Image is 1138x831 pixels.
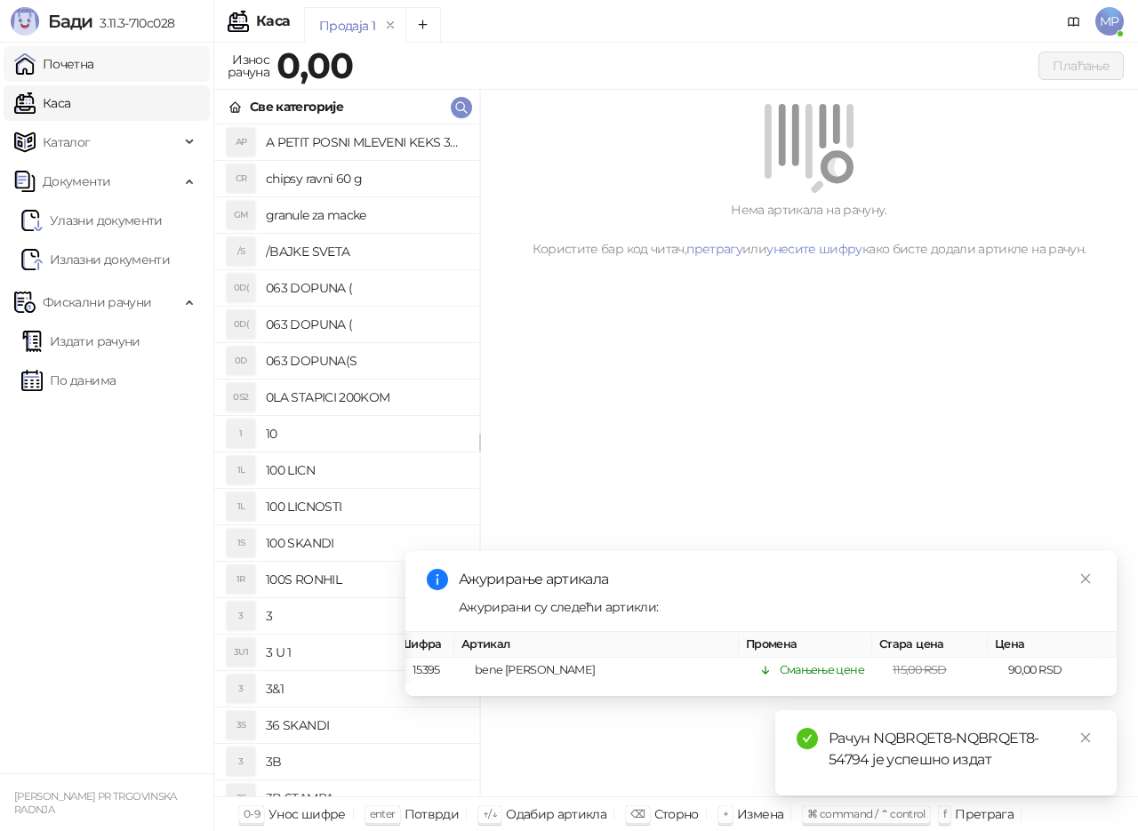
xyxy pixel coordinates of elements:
[370,807,396,820] span: enter
[766,241,862,257] a: унесите шифру
[405,803,460,826] div: Потврди
[266,310,465,339] h4: 063 DOPUNA (
[405,658,468,683] td: 15395
[43,284,151,320] span: Фискални рачуни
[1076,728,1095,747] a: Close
[214,124,479,796] div: grid
[227,383,255,412] div: 0S2
[893,663,947,676] span: 115,00 RSD
[266,638,465,667] h4: 3 U 1
[427,569,448,590] span: info-circle
[21,242,170,277] a: Излазни документи
[276,44,353,87] strong: 0,00
[266,274,465,302] h4: 063 DOPUNA (
[654,803,699,826] div: Сторно
[737,803,783,826] div: Измена
[392,632,454,658] th: Шифра
[266,383,465,412] h4: 0LA STAPICI 200KOM
[227,164,255,193] div: CR
[43,164,110,199] span: Документи
[227,711,255,739] div: 3S
[630,807,645,820] span: ⌫
[780,661,864,679] div: Смањење цене
[266,784,465,812] h4: 3B STAMPA
[11,7,39,36] img: Logo
[807,807,926,820] span: ⌘ command / ⌃ control
[227,492,255,521] div: 1L
[1001,658,1117,683] td: 90,00 RSD
[739,632,872,658] th: Промена
[256,14,290,28] div: Каса
[48,11,92,32] span: Бади
[266,675,465,703] h4: 3&1
[227,128,255,156] div: AP
[227,784,255,812] div: 3S
[227,274,255,302] div: 0D(
[1079,572,1092,585] span: close
[1079,731,1092,744] span: close
[266,565,465,594] h4: 100S RONHIL
[227,747,255,776] div: 3
[92,15,174,31] span: 3.11.3-710c028
[459,569,1095,590] div: Ажурирање артикала
[266,201,465,229] h4: granule za macke
[1076,569,1095,588] a: Close
[468,658,752,683] td: bene [PERSON_NAME]
[1060,7,1088,36] a: Документација
[379,18,402,33] button: remove
[501,200,1117,259] div: Нема артикала на рачуну. Користите бар код читач, или како бисте додали артикле на рачун.
[268,803,346,826] div: Унос шифре
[266,347,465,375] h4: 063 DOPUNA(S
[829,728,1095,771] div: Рачун NQBRQET8-NQBRQET8-54794 је успешно издат
[266,164,465,193] h4: chipsy ravni 60 g
[506,803,606,826] div: Одабир артикла
[244,807,260,820] span: 0-9
[227,675,255,703] div: 3
[266,711,465,739] h4: 36 SKANDI
[872,632,988,658] th: Стара цена
[266,128,465,156] h4: A PETIT POSNI MLEVENI KEKS 300G
[723,807,728,820] span: +
[1038,52,1124,80] button: Плаћање
[266,747,465,776] h4: 3B
[266,529,465,557] h4: 100 SKANDI
[266,419,465,448] h4: 10
[459,597,1095,617] div: Ажурирани су следећи артикли:
[988,632,1103,658] th: Цена
[14,85,70,121] a: Каса
[686,241,742,257] a: претрагу
[21,363,116,398] a: По данима
[405,7,441,43] button: Add tab
[227,638,255,667] div: 3U1
[21,324,140,359] a: Издати рачуни
[227,419,255,448] div: 1
[227,529,255,557] div: 1S
[227,456,255,484] div: 1L
[250,97,343,116] div: Све категорије
[14,46,94,82] a: Почетна
[266,237,465,266] h4: /BAJKE SVETA
[21,203,163,238] a: Ulazni dokumentiУлазни документи
[319,16,375,36] div: Продаја 1
[454,632,739,658] th: Артикал
[227,201,255,229] div: GM
[483,807,497,820] span: ↑/↓
[227,565,255,594] div: 1R
[955,803,1014,826] div: Претрага
[224,48,273,84] div: Износ рачуна
[227,347,255,375] div: 0D
[227,310,255,339] div: 0D(
[266,492,465,521] h4: 100 LICNOSTI
[43,124,91,160] span: Каталог
[266,456,465,484] h4: 100 LICN
[14,790,177,816] small: [PERSON_NAME] PR TRGOVINSKA RADNJA
[266,602,465,630] h4: 3
[227,602,255,630] div: 3
[943,807,946,820] span: f
[227,237,255,266] div: /S
[1095,7,1124,36] span: MP
[797,728,818,749] span: check-circle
